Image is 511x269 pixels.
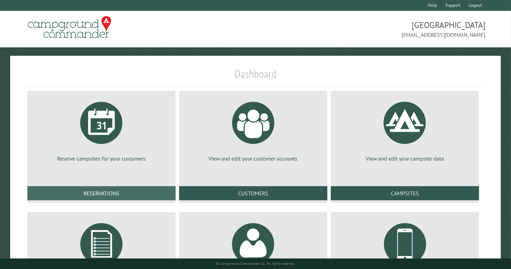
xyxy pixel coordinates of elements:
[26,14,113,41] img: Campground Commander
[216,261,295,266] small: © Campground Commander LLC. All rights reserved.
[36,96,167,162] a: Reserve campsites for your customers
[27,186,176,200] a: Reservations
[339,96,471,162] a: View and edit your campsite data
[26,67,486,86] h1: Dashboard
[36,155,167,162] p: Reserve campsites for your customers
[188,155,319,162] p: View and edit your customer accounts
[256,19,486,39] span: [GEOGRAPHIC_DATA] [EMAIL_ADDRESS][DOMAIN_NAME]
[179,186,327,200] a: Customers
[188,96,319,162] a: View and edit your customer accounts
[331,186,479,200] a: Campsites
[339,155,471,162] p: View and edit your campsite data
